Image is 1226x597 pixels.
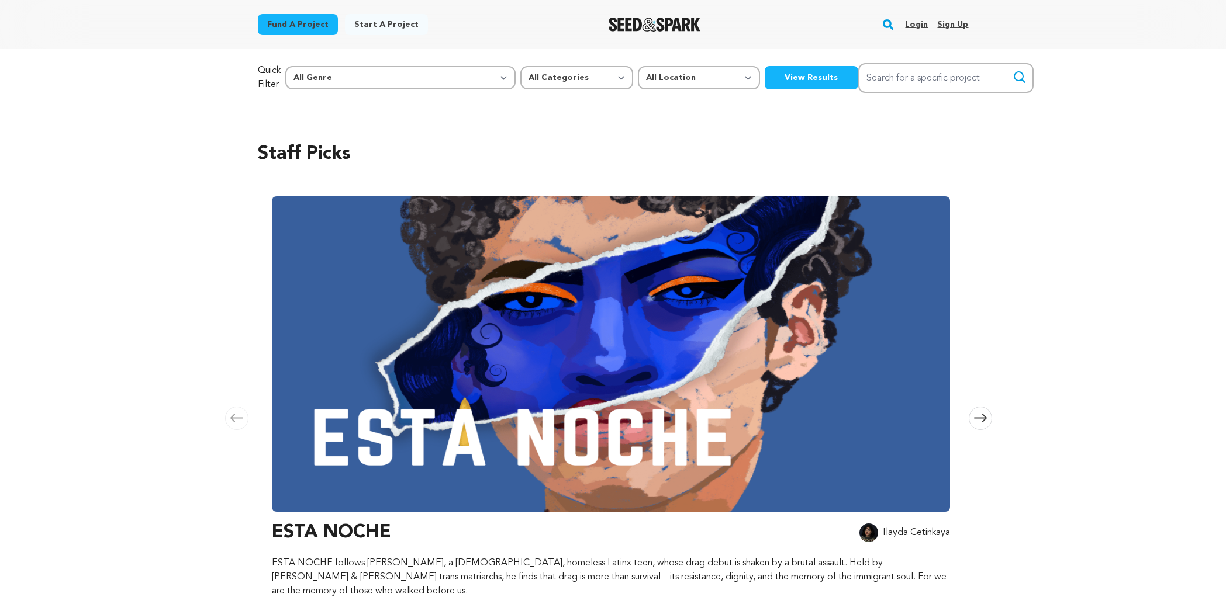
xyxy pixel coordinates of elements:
h2: Staff Picks [258,140,969,168]
a: Login [905,15,928,34]
h3: ESTA NOCHE [272,519,391,547]
img: Seed&Spark Logo Dark Mode [609,18,700,32]
a: Sign up [937,15,968,34]
img: 2560246e7f205256.jpg [859,523,878,542]
img: ESTA NOCHE image [272,196,950,512]
a: Seed&Spark Homepage [609,18,700,32]
p: Quick Filter [258,64,281,92]
a: Fund a project [258,14,338,35]
a: Start a project [345,14,428,35]
input: Search for a specific project [858,63,1034,93]
button: View Results [765,66,858,89]
p: Ilayda Cetinkaya [883,526,950,540]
